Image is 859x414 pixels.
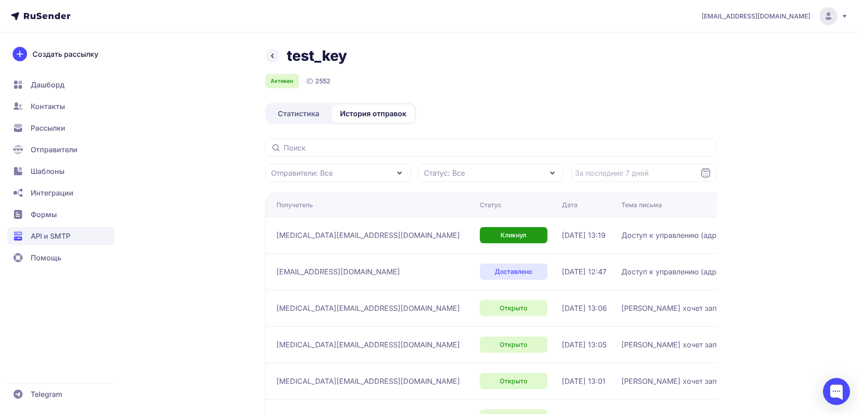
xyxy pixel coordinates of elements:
span: Отправители [31,144,78,155]
span: [DATE] 13:05 [562,339,607,350]
span: Статистика [278,108,319,119]
span: Дашборд [31,79,64,90]
span: История отправок [340,108,406,119]
a: Telegram [7,385,115,403]
span: Интеграции [31,187,73,198]
input: Datepicker input [571,164,717,182]
span: Статус: Все [424,168,465,178]
span: Отправители: Все [271,168,333,178]
span: [DATE] 13:01 [562,376,606,387]
div: Тема письма [621,200,662,209]
span: Помощь [31,252,61,263]
div: Получатель [276,200,313,209]
span: Контакты [31,101,65,112]
span: 2552 [315,77,331,86]
span: [MEDICAL_DATA][EMAIL_ADDRESS][DOMAIN_NAME] [276,339,460,350]
span: [DATE] 12:47 [562,266,606,277]
span: [EMAIL_ADDRESS][DOMAIN_NAME] [702,12,810,21]
span: [DATE] 13:06 [562,303,607,314]
span: Формы [31,209,57,220]
span: Активен [271,77,293,85]
a: История отправок [332,105,414,123]
span: Создать рассылку [32,49,98,59]
span: Открыто [500,304,527,313]
h1: test_key [287,47,347,65]
span: [PERSON_NAME] хочет записаться (адресовано [EMAIL_ADDRESS][DOMAIN_NAME]) [621,376,847,387]
span: Рассылки [31,123,65,133]
span: [PERSON_NAME] хочет записаться (адресовано [EMAIL_ADDRESS][DOMAIN_NAME]) [621,303,847,314]
span: [PERSON_NAME] хочет записаться (адресовано [EMAIL_ADDRESS][DOMAIN_NAME]) [621,339,847,350]
span: Открыто [500,377,527,386]
span: Telegram [31,389,62,400]
span: [MEDICAL_DATA][EMAIL_ADDRESS][DOMAIN_NAME] [276,303,460,314]
span: Доставлено [495,267,532,276]
span: Кликнул [501,231,526,240]
span: Шаблоны [31,166,64,177]
span: Доступ к управлению (адресовано ) [621,266,751,277]
span: [MEDICAL_DATA][EMAIL_ADDRESS][DOMAIN_NAME] [276,376,460,387]
div: Статус [480,200,501,209]
div: ID [306,76,331,86]
span: Открыто [500,340,527,349]
span: API и SMTP [31,231,70,241]
span: [MEDICAL_DATA][EMAIL_ADDRESS][DOMAIN_NAME] [276,230,460,241]
a: Статистика [267,105,330,123]
span: [EMAIL_ADDRESS][DOMAIN_NAME] [276,266,400,277]
span: [DATE] 13:19 [562,230,606,241]
span: Доступ к управлению (адресовано [EMAIL_ADDRESS][DOMAIN_NAME]) [621,230,847,241]
input: Поиск [265,139,717,157]
div: Дата [562,200,578,209]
